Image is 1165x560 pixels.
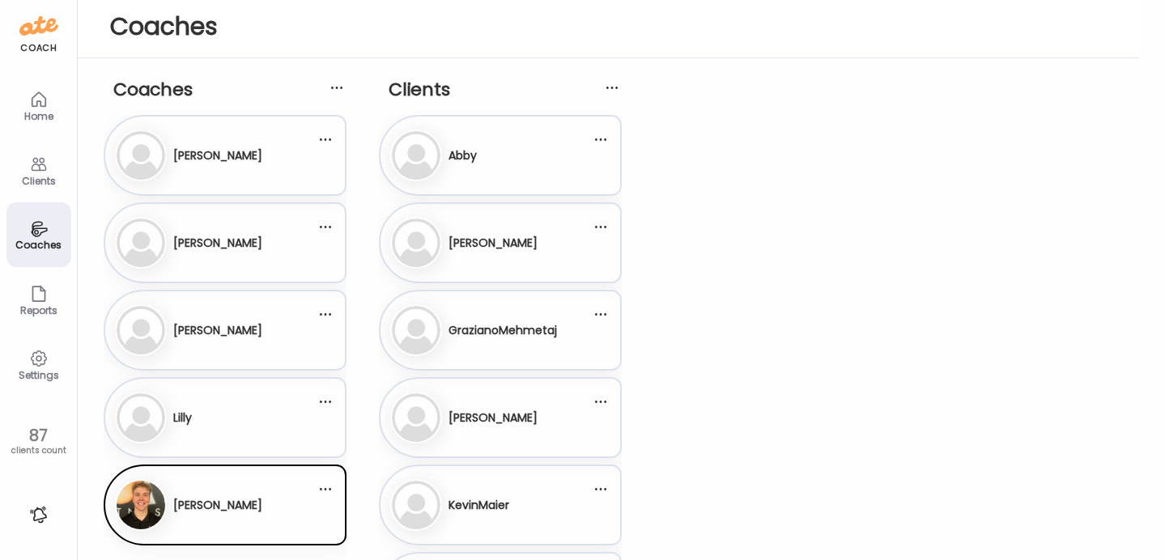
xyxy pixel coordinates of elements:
[6,445,71,456] div: clients count
[449,497,509,514] h3: KevinMaier
[173,497,262,514] h3: [PERSON_NAME]
[117,393,165,442] img: bg-avatar-default.svg
[110,12,1107,41] h1: Coaches
[10,176,68,186] div: Clients
[173,322,262,339] h3: [PERSON_NAME]
[10,370,68,380] div: Settings
[10,111,68,121] div: Home
[389,78,622,102] h2: Clients
[117,481,165,529] img: avatars%2FvCMemudx8xM4MmE9NFQ9p4bGZOY2
[113,78,347,102] h2: Coaches
[449,409,538,426] h3: [PERSON_NAME]
[173,409,192,426] h3: Lilly
[392,306,440,354] img: bg-avatar-default.svg
[449,235,538,252] h3: [PERSON_NAME]
[173,147,262,164] h3: [PERSON_NAME]
[392,218,440,267] img: bg-avatar-default.svg
[10,240,68,250] div: Coaches
[20,41,57,55] div: coach
[10,305,68,316] div: Reports
[117,131,165,180] img: bg-avatar-default.svg
[6,426,71,445] div: 87
[392,393,440,442] img: bg-avatar-default.svg
[449,147,477,164] h3: Abby
[117,218,165,267] img: bg-avatar-default.svg
[173,235,262,252] h3: [PERSON_NAME]
[392,131,440,180] img: bg-avatar-default.svg
[392,481,440,529] img: bg-avatar-default.svg
[19,13,58,39] img: ate
[117,306,165,354] img: bg-avatar-default.svg
[449,322,557,339] h3: GrazianoMehmetaj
